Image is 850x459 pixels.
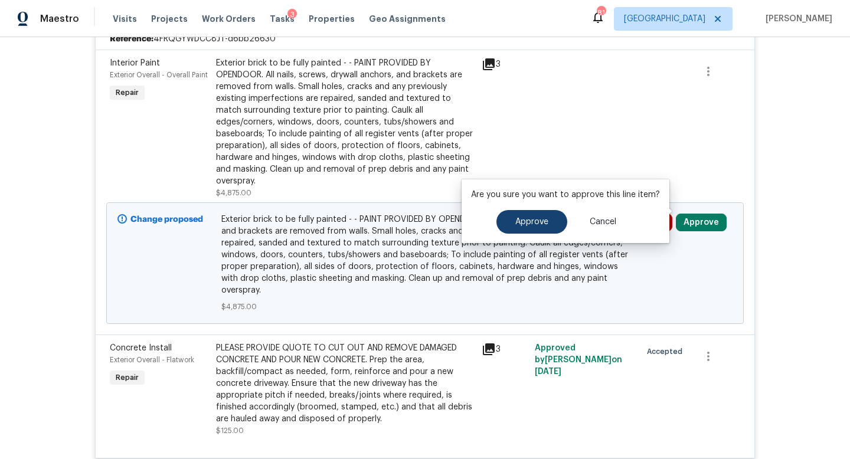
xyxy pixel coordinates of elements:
span: Exterior brick to be fully painted - - PAINT PROVIDED BY OPENDOOR. All nails, screws, drywall anc... [221,214,629,296]
span: Geo Assignments [369,13,446,25]
span: $125.00 [216,427,244,434]
span: Repair [111,372,143,383]
span: [DATE] [535,368,561,376]
span: Repair [111,87,143,99]
div: Exterior brick to be fully painted - - PAINT PROVIDED BY OPENDOOR. All nails, screws, drywall anc... [216,57,475,187]
span: $4,875.00 [221,301,629,313]
span: Maestro [40,13,79,25]
div: 4FRQGYWDCC8JT-d6bb26630 [96,28,754,50]
span: Approve [515,218,548,227]
b: Change proposed [130,215,203,224]
span: Tasks [270,15,295,23]
p: Are you sure you want to approve this line item? [471,189,660,201]
span: $4,875.00 [216,189,251,196]
button: Approve [676,214,727,231]
span: Approved by [PERSON_NAME] on [535,344,622,376]
span: Projects [151,13,188,25]
span: Interior Paint [110,59,160,67]
div: 3 [482,57,528,71]
div: 3 [287,9,297,21]
span: Accepted [647,346,687,358]
div: 3 [482,342,528,356]
span: Properties [309,13,355,25]
b: Reference: [110,33,153,45]
span: Work Orders [202,13,256,25]
button: Approve [496,210,567,234]
div: 81 [597,7,605,19]
span: Visits [113,13,137,25]
span: [PERSON_NAME] [761,13,832,25]
span: Exterior Overall - Overall Paint [110,71,208,78]
div: PLEASE PROVIDE QUOTE TO CUT OUT AND REMOVE DAMAGED CONCRETE AND POUR NEW CONCRETE. Prep the area,... [216,342,475,425]
button: Cancel [571,210,635,234]
span: Exterior Overall - Flatwork [110,356,194,363]
span: Cancel [590,218,616,227]
span: [GEOGRAPHIC_DATA] [624,13,705,25]
span: Concrete Install [110,344,172,352]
